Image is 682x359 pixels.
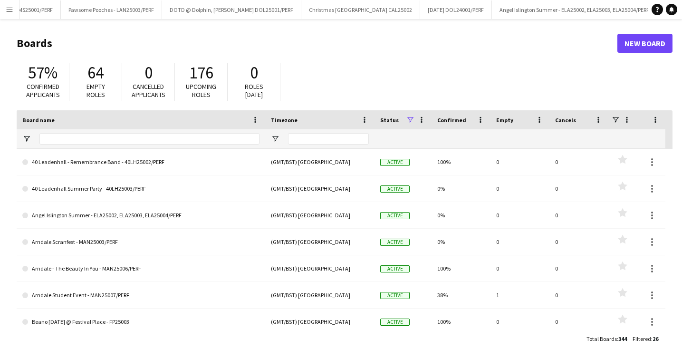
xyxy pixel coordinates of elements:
span: 176 [189,62,213,83]
div: 0 [490,229,549,255]
span: Active [380,265,410,272]
span: Empty roles [86,82,105,99]
a: Angel Islington Summer - ELA25002, ELA25003, ELA25004/PERF [22,202,259,229]
div: 0 [549,149,608,175]
span: Active [380,159,410,166]
div: (GMT/BST) [GEOGRAPHIC_DATA] [265,175,375,202]
span: Active [380,212,410,219]
span: Active [380,185,410,193]
div: : [633,330,658,348]
a: 40 Leadenhall - Remembrance Band - 40LH25002/PERF [22,149,259,175]
button: Open Filter Menu [22,135,31,143]
a: Arndale Student Event - MAN25007/PERF [22,282,259,309]
span: Upcoming roles [186,82,216,99]
span: 64 [87,62,104,83]
div: 0% [432,202,490,228]
div: 0 [549,202,608,228]
div: 0% [432,229,490,255]
div: 38% [432,282,490,308]
span: Cancels [555,116,576,124]
a: 40 Leadenhall Summer Party - 40LH25003/PERF [22,175,259,202]
div: (GMT/BST) [GEOGRAPHIC_DATA] [265,229,375,255]
div: 0 [490,255,549,281]
span: 344 [618,335,627,342]
input: Board name Filter Input [39,133,259,145]
input: Timezone Filter Input [288,133,369,145]
h1: Boards [17,36,617,50]
span: Filtered [633,335,651,342]
span: Timezone [271,116,298,124]
div: : [586,330,627,348]
span: Confirmed [437,116,466,124]
span: Roles [DATE] [245,82,263,99]
span: 26 [653,335,658,342]
button: Angel Islington Summer - ELA25002, ELA25003, ELA25004/PERF [492,0,657,19]
div: 0 [549,255,608,281]
span: 0 [144,62,153,83]
div: 0 [549,282,608,308]
div: 0 [549,229,608,255]
a: Arndale Scranfest - MAN25003/PERF [22,229,259,255]
button: Pawsome Pooches - LAN25003/PERF [61,0,162,19]
button: [DATE] DOL24001/PERF [420,0,492,19]
button: Christmas [GEOGRAPHIC_DATA] CAL25002 [301,0,420,19]
div: (GMT/BST) [GEOGRAPHIC_DATA] [265,255,375,281]
div: 0 [549,309,608,335]
div: 100% [432,149,490,175]
span: Cancelled applicants [132,82,165,99]
div: (GMT/BST) [GEOGRAPHIC_DATA] [265,149,375,175]
div: 0% [432,175,490,202]
button: Open Filter Menu [271,135,279,143]
div: 0 [490,175,549,202]
span: Active [380,319,410,326]
div: 0 [549,175,608,202]
div: 0 [490,149,549,175]
a: Arndale - The Beauty In You - MAN25006/PERF [22,255,259,282]
span: 0 [250,62,258,83]
div: (GMT/BST) [GEOGRAPHIC_DATA] [265,309,375,335]
a: New Board [617,34,672,53]
div: (GMT/BST) [GEOGRAPHIC_DATA] [265,282,375,308]
span: Active [380,239,410,246]
span: Total Boards [586,335,617,342]
span: Board name [22,116,55,124]
a: Beano [DATE] @ Festival Place - FP25003 [22,309,259,335]
span: 57% [28,62,58,83]
button: DOTD @ Dolphin, [PERSON_NAME] DOL25001/PERF [162,0,301,19]
div: 100% [432,255,490,281]
span: Empty [496,116,513,124]
span: Status [380,116,399,124]
div: (GMT/BST) [GEOGRAPHIC_DATA] [265,202,375,228]
span: Confirmed applicants [26,82,60,99]
div: 100% [432,309,490,335]
div: 0 [490,202,549,228]
div: 1 [490,282,549,308]
div: 0 [490,309,549,335]
span: Active [380,292,410,299]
